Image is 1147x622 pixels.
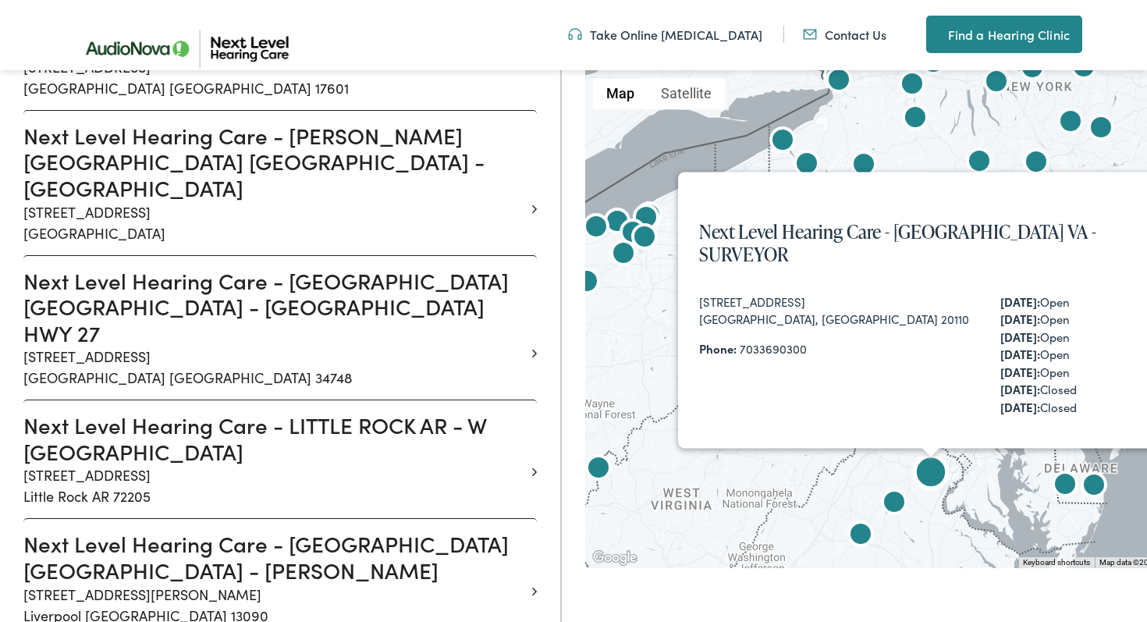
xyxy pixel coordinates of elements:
p: [STREET_ADDRESS] Little Rock AR 72205 [23,464,525,506]
a: Find a Hearing Clinic [926,16,1082,53]
a: Next Level Hearing Care - LITTLE ROCK AR - W [GEOGRAPHIC_DATA] [STREET_ADDRESS]Little Rock AR 72205 [23,412,525,506]
h3: Next Level Hearing Care - LITTLE ROCK AR - W [GEOGRAPHIC_DATA] [23,412,525,464]
h3: Next Level Hearing Care - [GEOGRAPHIC_DATA] [GEOGRAPHIC_DATA] - [PERSON_NAME] [23,531,525,583]
a: Next Level Hearing Care - [GEOGRAPHIC_DATA] [GEOGRAPHIC_DATA] - [GEOGRAPHIC_DATA] HWY 27 [STREET_... [23,268,525,389]
img: An icon representing mail communication is presented in a unique teal color. [803,26,817,43]
a: Take Online [MEDICAL_DATA] [568,26,762,43]
p: [STREET_ADDRESS] [GEOGRAPHIC_DATA] [23,201,525,243]
h3: Next Level Hearing Care - [GEOGRAPHIC_DATA] [GEOGRAPHIC_DATA] - [GEOGRAPHIC_DATA] HWY 27 [23,268,525,347]
img: A map pin icon in teal indicates location-related features or services. [926,25,940,44]
a: Contact Us [803,26,886,43]
p: [STREET_ADDRESS] [GEOGRAPHIC_DATA] [GEOGRAPHIC_DATA] 34748 [23,346,525,388]
a: Next Level Hearing Care - [PERSON_NAME][GEOGRAPHIC_DATA] [GEOGRAPHIC_DATA] - [GEOGRAPHIC_DATA] [S... [23,123,525,243]
h3: Next Level Hearing Care - [PERSON_NAME][GEOGRAPHIC_DATA] [GEOGRAPHIC_DATA] - [GEOGRAPHIC_DATA] [23,123,525,201]
p: [STREET_ADDRESS] [GEOGRAPHIC_DATA] [GEOGRAPHIC_DATA] 17601 [23,56,525,98]
img: An icon symbolizing headphones, colored in teal, suggests audio-related services or features. [568,26,582,43]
